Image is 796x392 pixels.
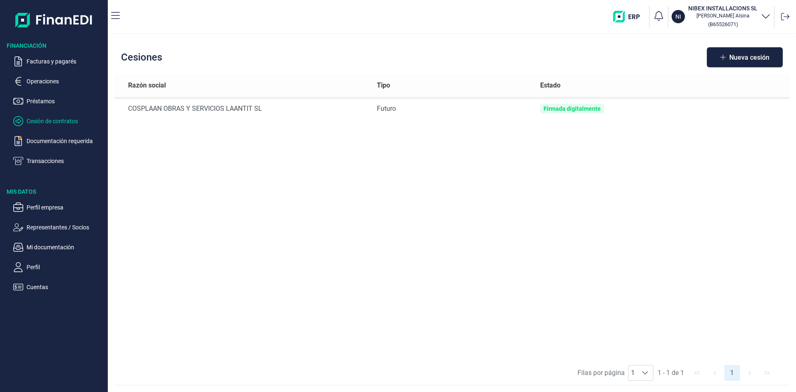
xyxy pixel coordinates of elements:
[377,80,390,90] span: Tipo
[27,242,104,252] p: Mi documentación
[688,4,757,12] h3: NIBEX INSTALLACIONS SL
[27,56,104,66] p: Facturas y pagarés
[13,56,104,66] button: Facturas y pagarés
[27,156,104,166] p: Transacciones
[729,54,769,61] span: Nueva cesión
[708,21,738,27] small: Copiar cif
[13,156,104,166] button: Transacciones
[672,4,771,29] button: NINIBEX INSTALLACIONS SL[PERSON_NAME] Alsina(B65526071)
[15,7,93,33] img: Logo de aplicación
[377,104,527,114] div: Futuro
[13,262,104,272] button: Perfil
[27,262,104,272] p: Perfil
[121,51,162,63] h2: Cesiones
[540,80,561,90] span: Estado
[27,202,104,212] p: Perfil empresa
[13,76,104,86] button: Operaciones
[27,136,104,146] p: Documentación requerida
[13,282,104,292] button: Cuentas
[27,116,104,126] p: Cesión de contratos
[27,282,104,292] p: Cuentas
[27,76,104,86] p: Operaciones
[613,11,646,22] img: erp
[654,365,687,381] span: 1 - 1 de 1
[13,222,104,232] button: Representantes / Socios
[13,202,104,212] button: Perfil empresa
[27,96,104,106] p: Préstamos
[724,365,740,381] button: Page 1
[27,222,104,232] p: Representantes / Socios
[13,242,104,252] button: Mi documentación
[13,96,104,106] button: Préstamos
[629,365,637,380] span: 1
[13,116,104,126] button: Cesión de contratos
[578,368,625,378] span: Filas por página
[707,47,783,67] button: Nueva cesión
[128,80,166,90] span: Razón social
[128,104,364,114] div: COSPLAAN OBRAS Y SERVICIOS LAANTIT SL
[688,12,757,19] p: [PERSON_NAME] Alsina
[544,105,601,112] div: Firmada digitalmente
[13,136,104,146] button: Documentación requerida
[675,12,681,21] p: NI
